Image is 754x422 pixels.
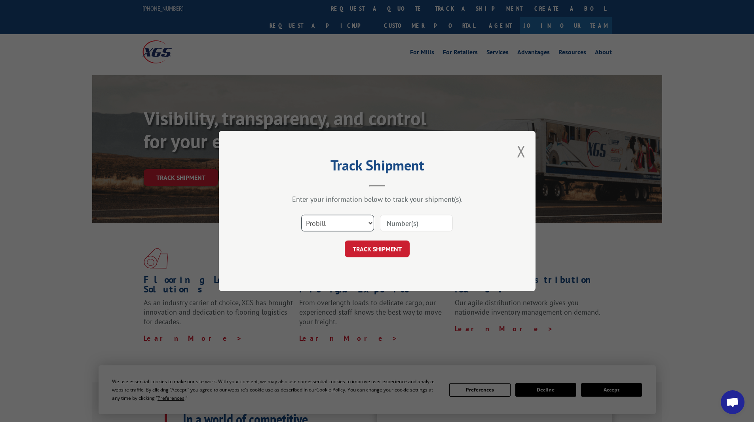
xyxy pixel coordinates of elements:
[721,390,745,414] div: Open chat
[517,141,526,162] button: Close modal
[258,195,496,204] div: Enter your information below to track your shipment(s).
[258,160,496,175] h2: Track Shipment
[380,215,453,231] input: Number(s)
[345,241,410,257] button: TRACK SHIPMENT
